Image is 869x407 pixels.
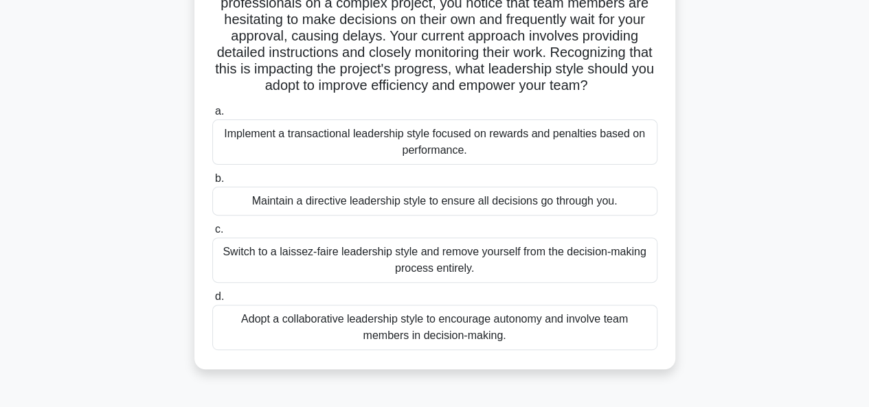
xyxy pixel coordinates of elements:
span: d. [215,290,224,302]
div: Adopt a collaborative leadership style to encourage autonomy and involve team members in decision... [212,305,657,350]
span: c. [215,223,223,235]
span: a. [215,105,224,117]
span: b. [215,172,224,184]
div: Implement a transactional leadership style focused on rewards and penalties based on performance. [212,119,657,165]
div: Maintain a directive leadership style to ensure all decisions go through you. [212,187,657,216]
div: Switch to a laissez-faire leadership style and remove yourself from the decision-making process e... [212,237,657,283]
